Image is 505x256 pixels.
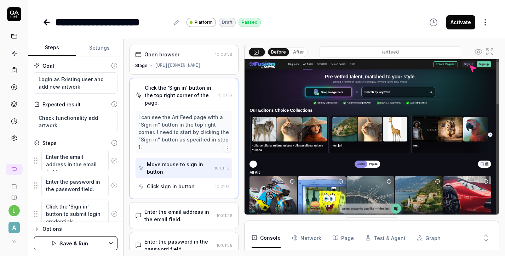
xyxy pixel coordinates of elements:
div: Click the 'Sign in' button in the top right corner of the page. [145,84,214,106]
span: Platform [195,19,213,26]
div: Enter the email address in the email field. [144,208,214,223]
button: Settings [76,39,123,56]
button: Steps [28,39,76,56]
button: Remove step [109,178,120,193]
time: 10:01:16 [214,166,229,171]
button: Click sign in button10:01:17 [136,180,232,193]
div: Suggestions [34,174,117,196]
a: Platform [186,17,216,27]
button: Network [292,228,321,248]
button: Graph [417,228,441,248]
button: Test & Agent [365,228,406,248]
div: Stage [135,62,148,69]
a: Documentation [3,189,25,201]
button: Move mouse to sign in button10:01:16 [136,158,232,178]
button: l [8,205,20,216]
button: Show all interative elements [473,46,484,57]
div: Open browser [144,51,179,58]
time: 10:01:16 [217,93,232,98]
div: Move mouse to sign in button [147,161,212,176]
div: Expected result [42,101,81,108]
time: 10:01:36 [217,243,233,248]
div: Goal [42,62,54,69]
button: Remove step [109,207,120,221]
time: 10:01:26 [217,213,233,218]
button: Save & Run [34,236,105,250]
button: Open in full screen [484,46,495,57]
div: Suggestions [34,150,117,172]
a: New conversation [6,164,23,175]
button: Console [252,228,281,248]
button: Activate [446,15,475,29]
button: Before [268,48,289,56]
button: A [3,216,25,235]
div: Options [42,225,117,233]
time: 10:00:58 [215,52,233,57]
img: Screenshot [245,59,499,218]
div: Draft [219,18,236,27]
a: Book a call with us [3,178,25,189]
div: Enter the password in the password field. [144,238,214,253]
div: Click sign in button [147,183,195,190]
button: Page [333,228,354,248]
time: 10:01:17 [215,184,229,189]
div: Suggestions [34,199,117,229]
button: Remove step [109,154,120,168]
div: Passed [239,18,261,27]
div: [URL][DOMAIN_NAME] [155,62,201,69]
div: Steps [42,139,57,147]
div: I can see the Art Feed page with a "Sign in" button in the top right corner. I need to start by c... [138,113,229,151]
button: View version history [425,15,442,29]
span: A [8,222,20,233]
button: Options [34,225,117,233]
button: After [290,48,307,56]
